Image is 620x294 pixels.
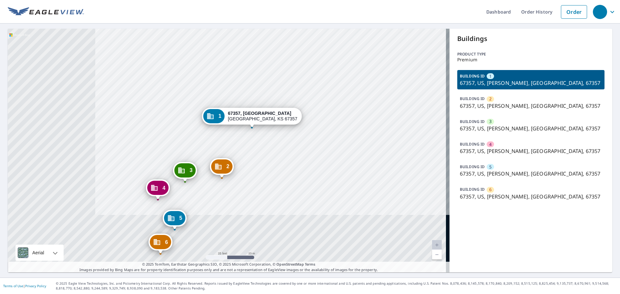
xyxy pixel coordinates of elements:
[173,162,197,182] div: Dropped pin, building 3, Commercial property, 67357, US Parsons, KS 67357
[460,193,602,200] p: 67357, US, [PERSON_NAME], [GEOGRAPHIC_DATA], 67357
[226,164,229,169] span: 2
[457,57,604,62] p: Premium
[460,170,602,177] p: 67357, US, [PERSON_NAME], [GEOGRAPHIC_DATA], 67357
[8,262,449,272] p: Images provided by Bing Maps are for property identification purposes only and are not a represen...
[489,164,491,170] span: 5
[460,187,485,192] p: BUILDING ID
[489,187,491,193] span: 6
[210,158,234,178] div: Dropped pin, building 2, Commercial property, 67357, US Parsons, KS 67357
[15,245,64,261] div: Aerial
[56,281,617,291] p: © 2025 Eagle View Technologies, Inc. and Pictometry International Corp. All Rights Reserved. Repo...
[489,141,491,147] span: 4
[8,7,84,17] img: EV Logo
[460,125,602,132] p: 67357, US, [PERSON_NAME], [GEOGRAPHIC_DATA], 67357
[228,111,297,122] div: [GEOGRAPHIC_DATA], KS 67357
[25,284,46,288] a: Privacy Policy
[460,102,602,110] p: 67357, US, [PERSON_NAME], [GEOGRAPHIC_DATA], 67357
[146,179,170,199] div: Dropped pin, building 4, Commercial property, 67357, US Parsons, KS 67357
[432,240,442,250] a: Current Level 20, Zoom In Disabled
[162,186,165,190] span: 4
[190,168,192,173] span: 3
[163,210,187,230] div: Dropped pin, building 5, Commercial property, 67357, US Parsons, KS 67357
[489,96,491,102] span: 2
[30,245,46,261] div: Aerial
[276,262,304,267] a: OpenStreetMap
[457,34,604,44] p: Buildings
[219,114,222,118] span: 1
[142,262,315,267] span: © 2025 TomTom, Earthstar Geographics SIO, © 2025 Microsoft Corporation, ©
[489,73,491,79] span: 1
[460,141,485,147] p: BUILDING ID
[460,164,485,169] p: BUILDING ID
[561,5,587,19] a: Order
[460,79,602,87] p: 67357, US, [PERSON_NAME], [GEOGRAPHIC_DATA], 67357
[460,119,485,124] p: BUILDING ID
[460,73,485,79] p: BUILDING ID
[460,96,485,101] p: BUILDING ID
[165,240,168,245] span: 6
[460,147,602,155] p: 67357, US, [PERSON_NAME], [GEOGRAPHIC_DATA], 67357
[305,262,315,267] a: Terms
[228,111,291,116] strong: 67357, [GEOGRAPHIC_DATA]
[149,234,172,254] div: Dropped pin, building 6, Commercial property, 67357, US Parsons, KS 67357
[202,108,302,128] div: Dropped pin, building 1, Commercial property, 67357, US Parsons, KS 67357
[432,250,442,259] a: Current Level 20, Zoom Out
[457,51,604,57] p: Product type
[179,216,182,220] span: 5
[3,284,23,288] a: Terms of Use
[3,284,46,288] p: |
[489,118,491,125] span: 3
